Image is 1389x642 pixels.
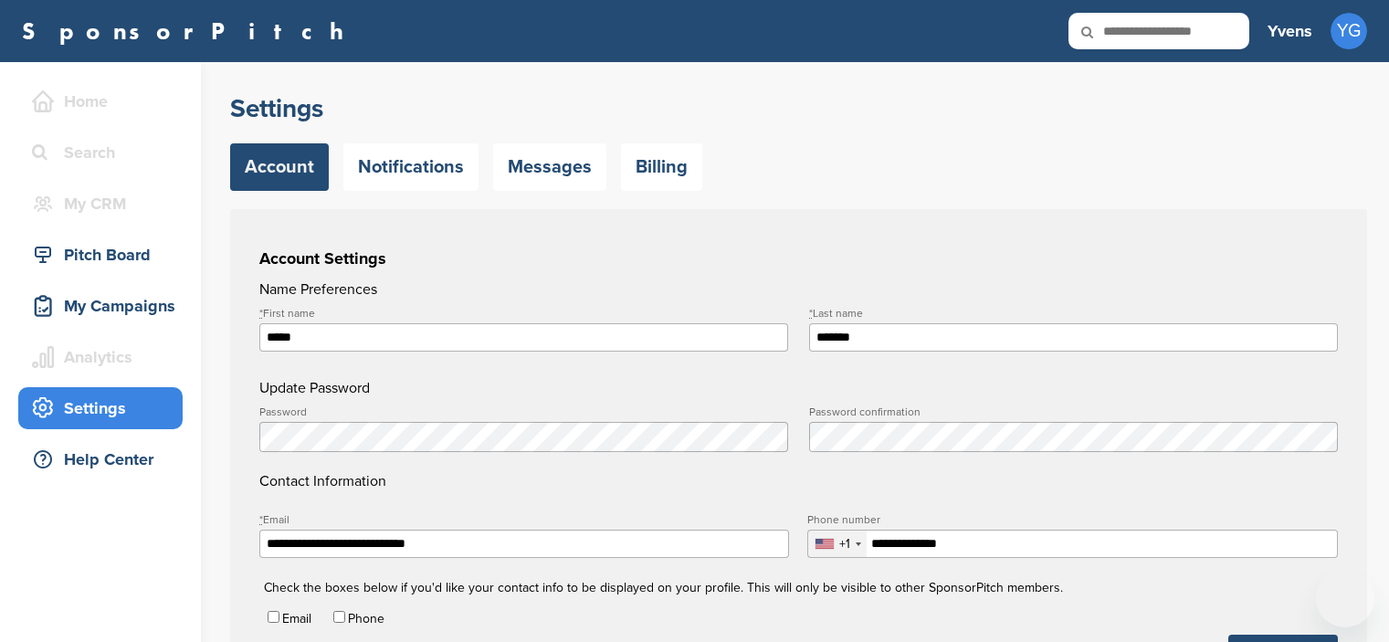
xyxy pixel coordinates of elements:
[259,406,788,417] label: Password
[27,392,183,425] div: Settings
[18,438,183,480] a: Help Center
[839,538,850,551] div: +1
[27,187,183,220] div: My CRM
[18,132,183,174] a: Search
[22,19,355,43] a: SponsorPitch
[18,387,183,429] a: Settings
[18,183,183,225] a: My CRM
[27,443,183,476] div: Help Center
[230,143,329,191] a: Account
[230,92,1367,125] h2: Settings
[1331,13,1367,49] span: YG
[18,285,183,327] a: My Campaigns
[807,514,1337,525] label: Phone number
[259,406,1338,492] h4: Contact Information
[27,136,183,169] div: Search
[808,531,867,557] div: Selected country
[259,513,263,526] abbr: required
[27,289,183,322] div: My Campaigns
[18,80,183,122] a: Home
[282,611,311,626] label: Email
[493,143,606,191] a: Messages
[259,279,1338,300] h4: Name Preferences
[1268,11,1312,51] a: Yvens
[1268,18,1312,44] h3: Yvens
[809,307,813,320] abbr: required
[1316,569,1374,627] iframe: Button to launch messaging window
[343,143,479,191] a: Notifications
[259,246,1338,271] h3: Account Settings
[259,307,263,320] abbr: required
[809,308,1338,319] label: Last name
[621,143,702,191] a: Billing
[27,238,183,271] div: Pitch Board
[259,514,789,525] label: Email
[259,377,1338,399] h4: Update Password
[18,234,183,276] a: Pitch Board
[348,611,384,626] label: Phone
[809,406,1338,417] label: Password confirmation
[18,336,183,378] a: Analytics
[259,308,788,319] label: First name
[27,85,183,118] div: Home
[27,341,183,374] div: Analytics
